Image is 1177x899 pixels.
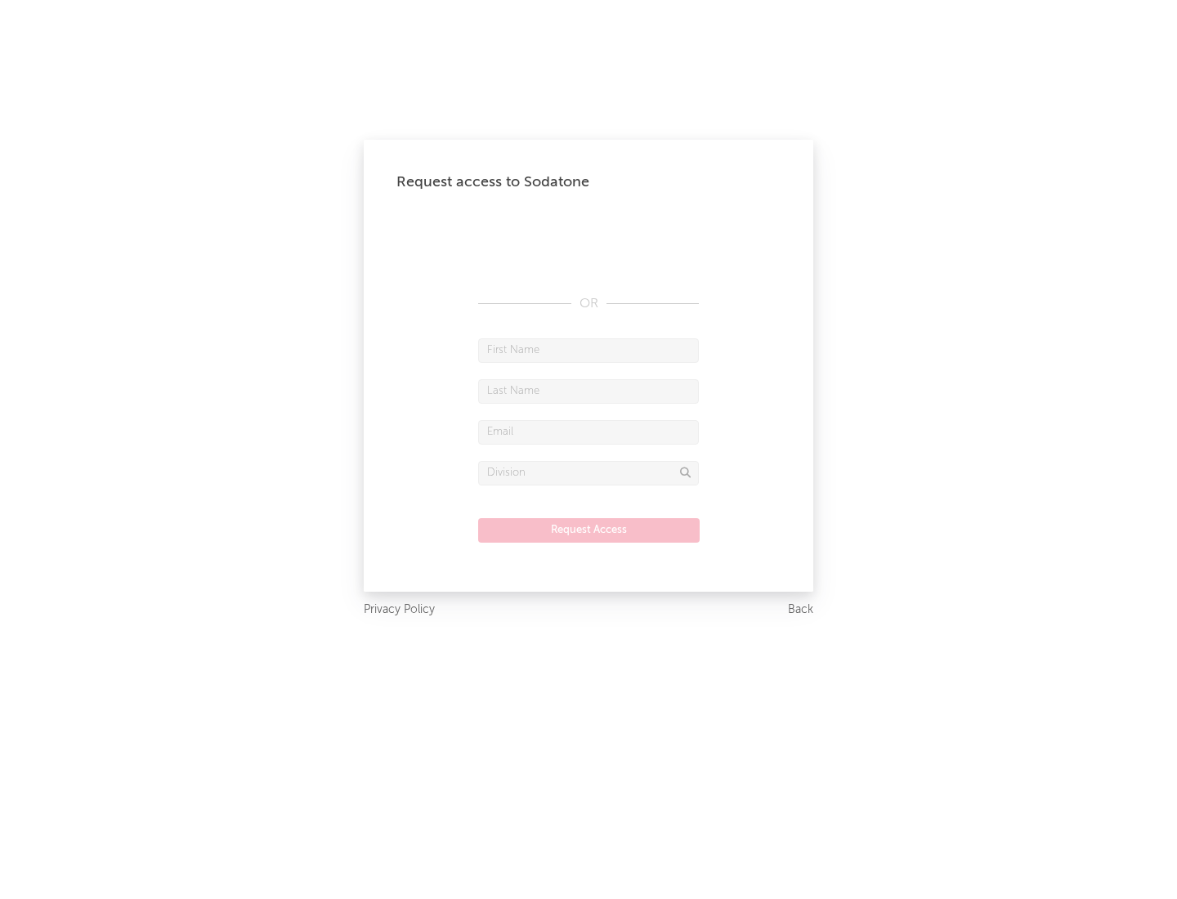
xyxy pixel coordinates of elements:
a: Back [788,600,813,620]
input: First Name [478,338,699,363]
input: Email [478,420,699,445]
input: Division [478,461,699,485]
input: Last Name [478,379,699,404]
button: Request Access [478,518,700,543]
a: Privacy Policy [364,600,435,620]
div: Request access to Sodatone [396,172,781,192]
div: OR [478,294,699,314]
